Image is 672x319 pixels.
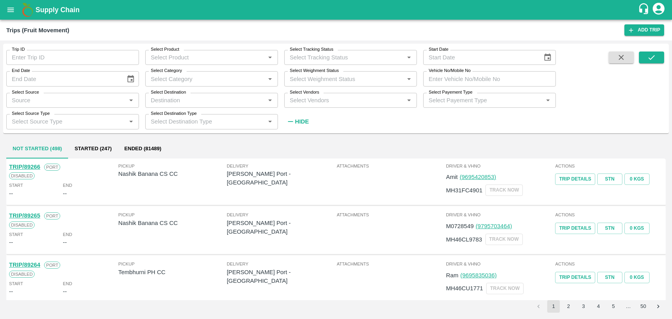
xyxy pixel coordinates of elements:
b: Supply Chain [35,6,80,14]
span: Attachments [337,162,444,170]
label: Trip ID [12,46,25,53]
span: Driver & VHNo [446,211,554,218]
p: [PERSON_NAME] Port - [GEOGRAPHIC_DATA] [227,170,335,187]
input: Enter Vehicle No/Mobile No [423,71,556,86]
button: Go to page 50 [637,300,650,313]
button: Open [404,52,414,63]
a: Trip Details [555,223,595,234]
button: Go to page 2 [562,300,575,313]
div: -- [9,287,13,296]
button: 0 Kgs [624,173,650,185]
label: End Date [12,68,30,74]
div: Trips (Fruit Movement) [6,25,69,35]
input: Start Date [423,50,537,65]
label: Vehicle No/Mobile No [429,68,470,74]
input: Select Tracking Status [287,52,391,63]
input: Select Vendors [287,95,402,105]
span: Disabled [9,172,35,179]
a: Trip Details [555,272,595,283]
span: Delivery [227,260,335,267]
input: Select Payement Type [426,95,530,105]
button: Open [126,116,136,127]
label: Select Destination Type [151,111,197,117]
div: -- [9,238,13,247]
input: Select Source Type [9,116,124,127]
p: Nashik Banana CS CC [118,170,227,178]
a: Supply Chain [35,4,638,15]
a: Add Trip [624,24,664,36]
p: [PERSON_NAME] Port - [GEOGRAPHIC_DATA] [227,219,335,236]
input: Destination [148,95,263,105]
span: Start [9,280,23,287]
button: Go to page 4 [592,300,605,313]
button: open drawer [2,1,20,19]
a: STN [597,272,622,283]
span: Actions [555,211,663,218]
button: Open [404,74,414,84]
div: … [622,303,635,310]
label: Select Source Type [12,111,50,117]
input: Source [9,95,124,105]
label: Select Payement Type [429,89,472,96]
p: MH46CU1771 [446,284,483,293]
span: Pickup [118,260,227,267]
span: Start [9,231,23,238]
div: -- [9,189,13,198]
button: Go to next page [652,300,665,313]
button: 0 Kgs [624,272,650,283]
span: Attachments [337,260,444,267]
span: Pickup [118,162,227,170]
input: Select Destination Type [148,116,263,127]
button: Choose date [540,50,555,65]
strong: Hide [295,118,309,125]
input: Select Category [148,74,263,84]
label: Select Tracking Status [290,46,333,53]
span: Delivery [227,211,335,218]
p: MH46CL9783 [446,235,482,244]
input: Select Product [148,52,263,63]
span: Pickup [118,211,227,218]
button: Go to page 3 [577,300,590,313]
a: STN [597,223,622,234]
a: TRIP/89266 [9,164,40,170]
button: Open [543,95,553,105]
a: TRIP/89265 [9,212,40,219]
span: Disabled [9,221,35,229]
span: Actions [555,162,663,170]
label: Select Destination [151,89,186,96]
button: Open [265,52,275,63]
button: Go to page 5 [607,300,620,313]
span: Delivery [227,162,335,170]
span: Ram [446,272,458,278]
label: Select Source [12,89,39,96]
p: [PERSON_NAME] Port - [GEOGRAPHIC_DATA] [227,268,335,286]
div: account of current user [652,2,666,18]
label: Start Date [429,46,448,53]
button: Hide [284,115,311,128]
div: -- [63,238,67,247]
p: MH31FC4901 [446,186,482,195]
label: Select Category [151,68,182,74]
div: customer-support [638,3,652,17]
span: Amit [446,174,458,180]
span: M0728549 [446,223,474,229]
p: Nashik Banana CS CC [118,219,227,227]
a: (9695835036) [460,272,496,278]
input: Enter Trip ID [6,50,139,65]
button: Open [265,95,275,105]
button: Open [126,95,136,105]
span: Attachments [337,211,444,218]
input: End Date [6,71,120,86]
span: Driver & VHNo [446,162,554,170]
img: logo [20,2,35,18]
span: End [63,231,72,238]
label: Select Product [151,46,179,53]
p: Tembhurni PH CC [118,268,227,277]
span: Disabled [9,271,35,278]
div: -- [63,189,67,198]
span: Port [44,262,60,269]
span: Start [9,182,23,189]
button: Open [404,95,414,105]
button: Ended (81489) [118,140,168,159]
span: Actions [555,260,663,267]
